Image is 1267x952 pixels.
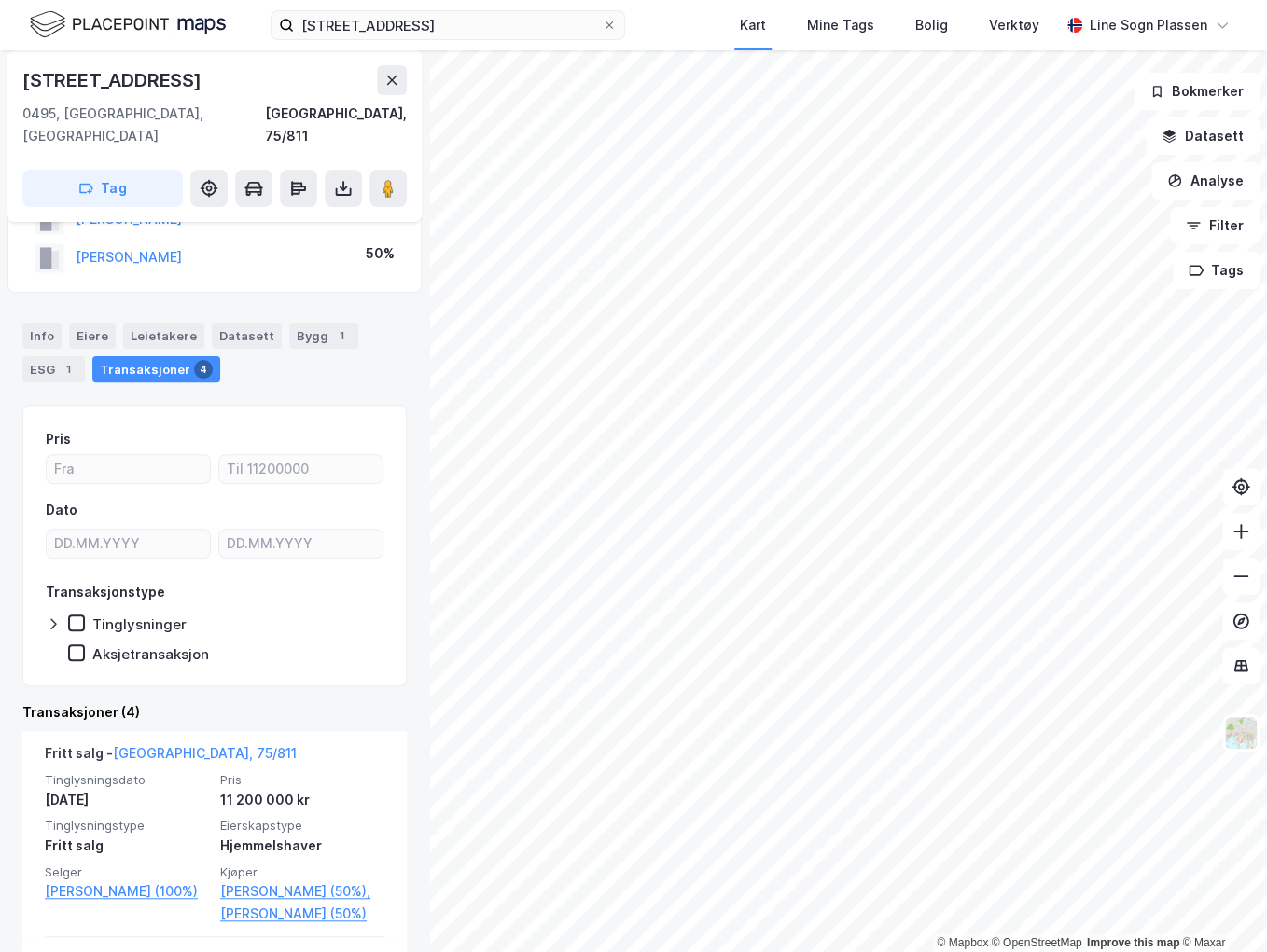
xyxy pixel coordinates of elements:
div: Line Sogn Plassen [1090,14,1207,36]
a: [PERSON_NAME] (50%) [220,903,384,925]
div: Dato [46,499,77,521]
button: Tags [1173,252,1260,289]
button: Datasett [1146,117,1260,155]
div: Kart [740,14,766,36]
div: Transaksjoner [92,356,220,382]
button: Analyse [1151,162,1260,200]
img: logo.f888ab2527a4732fd821a326f86c7f29.svg [30,8,226,41]
div: Fritt salg - [45,742,297,772]
input: Søk på adresse, matrikkel, gårdeiere, leietakere eller personer [294,11,602,39]
div: Transaksjoner (4) [22,701,407,724]
button: Tag [22,170,183,207]
div: [DATE] [45,789,209,811]
a: Mapbox [937,936,988,949]
div: Bygg [289,323,358,349]
div: Transaksjonstype [46,581,165,603]
input: DD.MM.YYYY [47,530,210,558]
button: Bokmerker [1134,73,1260,110]
a: [GEOGRAPHIC_DATA], 75/811 [113,745,297,761]
input: Fra [47,455,210,483]
div: Kontrollprogram for chat [1174,862,1267,952]
div: [GEOGRAPHIC_DATA], 75/811 [265,103,407,147]
a: OpenStreetMap [992,936,1082,949]
div: Verktøy [989,14,1039,36]
div: Datasett [212,323,282,349]
span: Selger [45,864,209,880]
span: Eierskapstype [220,818,384,834]
div: Eiere [69,323,116,349]
div: Pris [46,428,71,450]
input: Til 11200000 [219,455,383,483]
div: 1 [332,326,351,345]
span: Kjøper [220,864,384,880]
div: Aksjetransaksjon [92,645,209,663]
div: Info [22,323,62,349]
div: 50% [366,242,395,265]
div: ESG [22,356,85,382]
div: 4 [194,360,213,379]
a: [PERSON_NAME] (100%) [45,880,209,903]
div: Hjemmelshaver [220,835,384,857]
div: Fritt salg [45,835,209,857]
span: Tinglysningstype [45,818,209,834]
div: 0495, [GEOGRAPHIC_DATA], [GEOGRAPHIC_DATA] [22,103,265,147]
img: Z [1223,715,1259,751]
div: 1 [59,360,77,379]
button: Filter [1170,207,1260,244]
iframe: Chat Widget [1174,862,1267,952]
a: [PERSON_NAME] (50%), [220,880,384,903]
input: DD.MM.YYYY [219,530,383,558]
span: Pris [220,772,384,788]
div: [STREET_ADDRESS] [22,65,205,95]
div: Mine Tags [807,14,874,36]
div: Leietakere [123,323,204,349]
a: Improve this map [1087,936,1179,949]
div: 11 200 000 kr [220,789,384,811]
span: Tinglysningsdato [45,772,209,788]
div: Bolig [915,14,948,36]
div: Tinglysninger [92,615,187,633]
